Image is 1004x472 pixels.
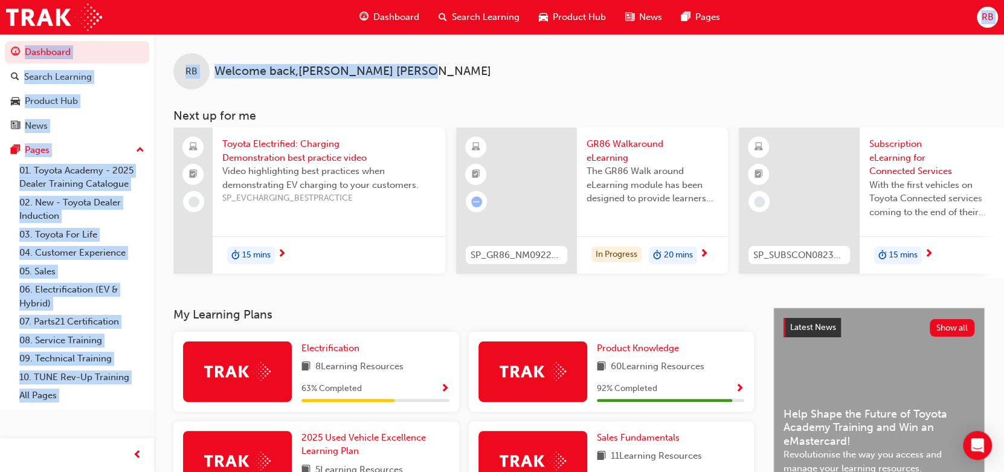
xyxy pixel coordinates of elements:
span: Latest News [790,322,836,332]
a: car-iconProduct Hub [529,5,616,30]
span: duration-icon [231,248,240,263]
div: Search Learning [24,70,92,84]
span: news-icon [625,10,634,25]
div: News [25,119,48,133]
span: SP_GR86_NM0922_EL [471,248,562,262]
a: 07. Parts21 Certification [14,312,149,331]
span: 63 % Completed [301,382,362,396]
a: 09. Technical Training [14,349,149,368]
span: duration-icon [653,248,661,263]
span: 8 Learning Resources [315,360,404,375]
span: Electrification [301,343,359,354]
img: Trak [500,451,566,470]
span: car-icon [539,10,548,25]
span: Pages [695,10,720,24]
a: Electrification [301,341,364,355]
a: 03. Toyota For Life [14,225,149,244]
a: Toyota Electrified: Charging Demonstration best practice videoVideo highlighting best practices w... [173,128,445,274]
span: Product Hub [553,10,606,24]
span: next-icon [277,249,286,260]
span: car-icon [11,96,20,107]
span: 92 % Completed [597,382,657,396]
button: Show Progress [440,381,449,396]
button: RB [977,7,998,28]
a: 10. TUNE Rev-Up Training [14,368,149,387]
span: book-icon [301,360,311,375]
div: Product Hub [25,94,78,108]
span: Search Learning [452,10,520,24]
a: Product Hub [5,90,149,112]
span: next-icon [700,249,709,260]
a: guage-iconDashboard [350,5,429,30]
span: learningResourceType_ELEARNING-icon [755,140,763,155]
a: 04. Customer Experience [14,244,149,262]
button: Pages [5,139,149,161]
span: Show Progress [735,384,744,395]
img: Trak [204,451,271,470]
span: laptop-icon [189,140,198,155]
span: book-icon [597,449,606,464]
a: Dashboard [5,41,149,63]
div: Pages [25,143,50,157]
a: news-iconNews [616,5,672,30]
div: In Progress [591,247,642,263]
span: 15 mins [889,248,918,262]
span: SP_SUBSCON0823_EL [753,248,845,262]
span: The GR86 Walk around eLearning module has been designed to provide learners with detailed insight... [587,164,718,205]
span: search-icon [11,72,19,83]
span: prev-icon [133,448,142,463]
span: learningRecordVerb_NONE-icon [188,196,199,207]
span: SP_EVCHARGING_BESTPRACTICE [222,192,436,205]
a: 05. Sales [14,262,149,281]
span: Help Shape the Future of Toyota Academy Training and Win an eMastercard! [784,407,974,448]
span: Toyota Electrified: Charging Demonstration best practice video [222,137,436,164]
span: Sales Fundamentals [597,432,680,443]
span: Video highlighting best practices when demonstrating EV charging to your customers. [222,164,436,192]
span: booktick-icon [189,167,198,183]
span: news-icon [11,121,20,132]
span: With the first vehicles on Toyota Connected services coming to the end of their complimentary per... [869,178,1001,219]
span: pages-icon [11,145,20,156]
span: Product Knowledge [597,343,679,354]
span: Dashboard [373,10,419,24]
span: learningRecordVerb_ATTEMPT-icon [471,196,482,207]
span: booktick-icon [472,167,480,183]
span: search-icon [439,10,447,25]
span: RB [185,65,198,79]
span: News [639,10,662,24]
a: 02. New - Toyota Dealer Induction [14,193,149,225]
span: duration-icon [878,248,887,263]
span: guage-icon [11,47,20,58]
a: pages-iconPages [672,5,730,30]
span: guage-icon [359,10,368,25]
h3: Next up for me [154,109,1004,123]
span: learningRecordVerb_NONE-icon [754,196,765,207]
span: GR86 Walkaround eLearning [587,137,718,164]
img: Trak [204,362,271,381]
span: 20 mins [664,248,693,262]
span: 60 Learning Resources [611,360,704,375]
a: 2025 Used Vehicle Excellence Learning Plan [301,431,449,458]
a: 08. Service Training [14,331,149,350]
a: All Pages [14,386,149,405]
span: book-icon [597,360,606,375]
img: Trak [500,362,566,381]
span: 11 Learning Resources [611,449,702,464]
a: 06. Electrification (EV & Hybrid) [14,280,149,312]
span: RB [981,10,993,24]
img: Trak [6,4,102,31]
span: next-icon [924,249,933,260]
h3: My Learning Plans [173,308,754,322]
span: 2025 Used Vehicle Excellence Learning Plan [301,432,426,457]
a: SP_GR86_NM0922_ELGR86 Walkaround eLearningThe GR86 Walk around eLearning module has been designed... [456,128,728,274]
a: Product Knowledge [597,341,684,355]
a: 01. Toyota Academy - 2025 Dealer Training Catalogue [14,161,149,193]
a: News [5,115,149,137]
a: Search Learning [5,66,149,88]
span: Welcome back , [PERSON_NAME] [PERSON_NAME] [214,65,491,79]
a: Sales Fundamentals [597,431,684,445]
a: search-iconSearch Learning [429,5,529,30]
span: Show Progress [440,384,449,395]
